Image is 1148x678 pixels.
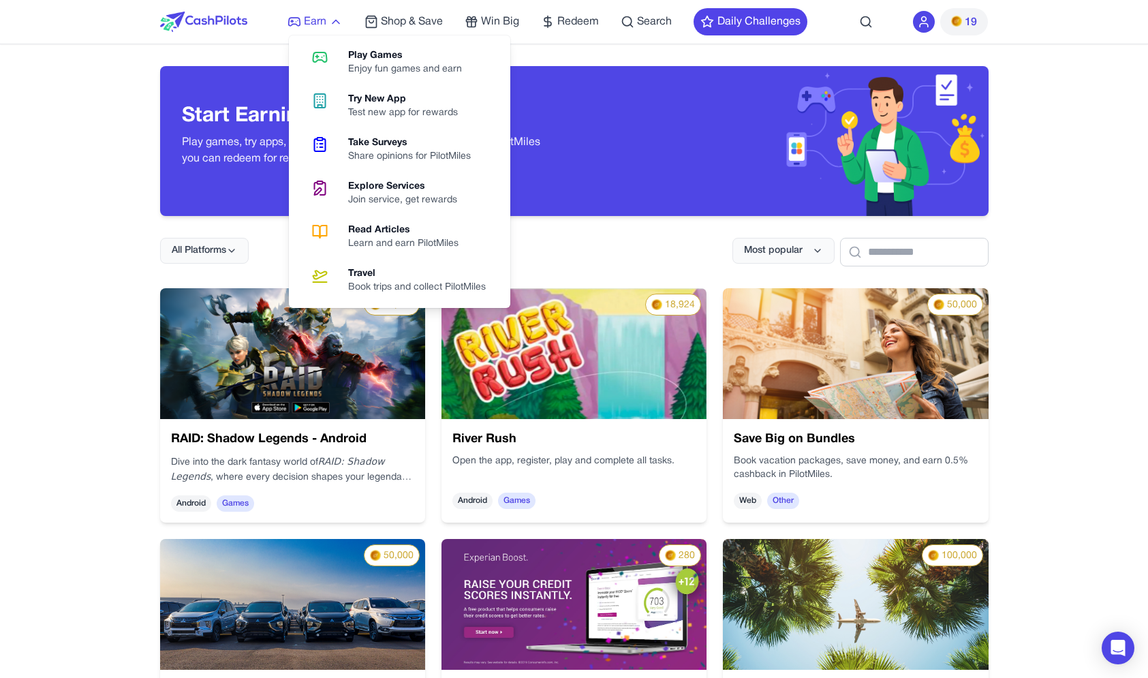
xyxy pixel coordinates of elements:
h3: Start Earning with Every Action [182,104,553,129]
span: Most popular [744,244,803,258]
a: Play GamesEnjoy fun games and earn [294,41,505,84]
div: Share opinions for PilotMiles [348,150,482,164]
span: 100,000 [942,549,977,563]
span: 18,924 [665,298,695,312]
div: Open Intercom Messenger [1102,632,1134,664]
span: 280 [679,549,695,563]
img: 795ee3c7-3d98-401e-9893-350867457124.jpeg [441,539,707,670]
img: cd3c5e61-d88c-4c75-8e93-19b3db76cddd.webp [441,288,707,419]
span: Win Big [481,14,519,30]
p: Play games, try apps, complete surveys and more — all to earn PilotMiles you can redeem for real ... [182,134,553,167]
a: Earn [288,14,343,30]
h3: Save Big on Bundles [734,430,977,449]
span: Shop & Save [381,14,443,30]
span: Android [452,493,493,509]
img: PMs [665,550,676,561]
button: Daily Challenges [694,8,807,35]
div: Open the app, register, play and complete all tasks. [452,454,696,482]
img: 9cf9a345-9f12-4220-a22e-5522d5a13454.png [723,288,988,419]
a: Search [621,14,672,30]
div: Book trips and collect PilotMiles [348,281,497,294]
div: Travel [348,267,497,281]
span: 50,000 [947,298,977,312]
a: TravelBook trips and collect PilotMiles [294,259,505,303]
img: Header decoration [574,66,989,216]
a: Shop & Save [364,14,443,30]
div: Read Articles [348,224,469,237]
img: PMs [933,299,944,310]
button: All Platforms [160,238,249,264]
p: Dive into the dark fantasy world of , where every decision shapes your legendary journey. [171,454,414,484]
img: PMs [928,550,939,561]
a: Redeem [541,14,599,30]
button: Most popular [732,238,835,264]
a: Read ArticlesLearn and earn PilotMiles [294,215,505,259]
span: All Platforms [172,244,226,258]
img: PMs [370,550,381,561]
span: Android [171,495,211,512]
div: Explore Services [348,180,468,194]
div: Play Games [348,49,473,63]
div: Join service, get rewards [348,194,468,207]
span: Games [217,495,254,512]
a: Explore ServicesJoin service, get rewards [294,172,505,215]
span: Search [637,14,672,30]
div: Test new app for rewards [348,106,469,120]
span: Games [498,493,536,509]
button: PMs19 [940,8,988,35]
img: PMs [951,16,962,27]
div: Learn and earn PilotMiles [348,237,469,251]
img: CashPilots Logo [160,12,247,32]
span: Earn [304,14,326,30]
p: Book vacation packages, save money, and earn 0.5% cashback in PilotMiles. [734,454,977,482]
div: Try New App [348,93,469,106]
span: Web [734,493,762,509]
h3: RAID: Shadow Legends - Android [171,430,414,449]
div: Take Surveys [348,136,482,150]
span: 19 [965,14,977,31]
img: PMs [651,299,662,310]
a: Take SurveysShare opinions for PilotMiles [294,128,505,172]
span: Other [767,493,799,509]
img: 46a948e1-1099-4da5-887a-e68427f4d198.png [160,539,425,670]
span: 50,000 [384,549,414,563]
img: nRLw6yM7nDBu.webp [160,288,425,419]
em: RAID: Shadow Legends [171,456,385,482]
h3: River Rush [452,430,696,449]
div: Enjoy fun games and earn [348,63,473,76]
a: Try New AppTest new app for rewards [294,84,505,128]
a: Win Big [465,14,519,30]
span: Redeem [557,14,599,30]
img: 70540f4e-f303-4cfa-b7aa-abd24360173a.png [723,539,988,670]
